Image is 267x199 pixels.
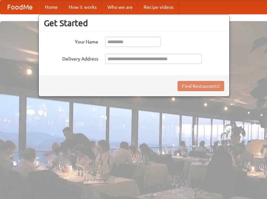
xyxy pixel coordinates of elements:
[0,0,39,14] a: FoodMe
[138,0,179,14] a: Recipe videos
[63,0,102,14] a: How it works
[178,81,224,91] button: Find Restaurants!
[44,18,224,28] h3: Get Started
[102,0,138,14] a: Who we are
[44,37,98,45] label: Your Name
[44,54,98,62] label: Delivery Address
[39,0,63,14] a: Home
